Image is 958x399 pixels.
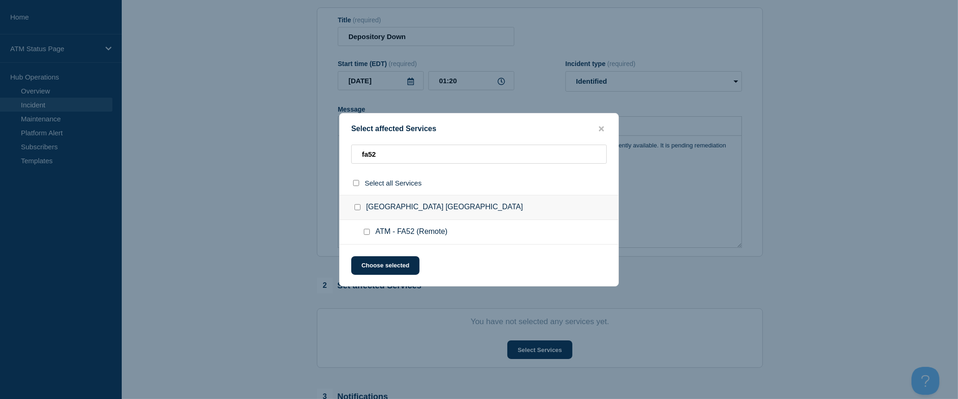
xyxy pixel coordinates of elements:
[354,204,361,210] input: Fredericksburg VA checkbox
[364,229,370,235] input: ATM - FA52 (Remote) checkbox
[353,180,359,186] input: select all checkbox
[596,125,607,133] button: close button
[375,227,447,237] span: ATM - FA52 (Remote)
[365,179,422,187] span: Select all Services
[340,125,618,133] div: Select affected Services
[351,256,420,275] button: Choose selected
[351,145,607,164] input: Search
[340,195,618,220] div: [GEOGRAPHIC_DATA] [GEOGRAPHIC_DATA]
